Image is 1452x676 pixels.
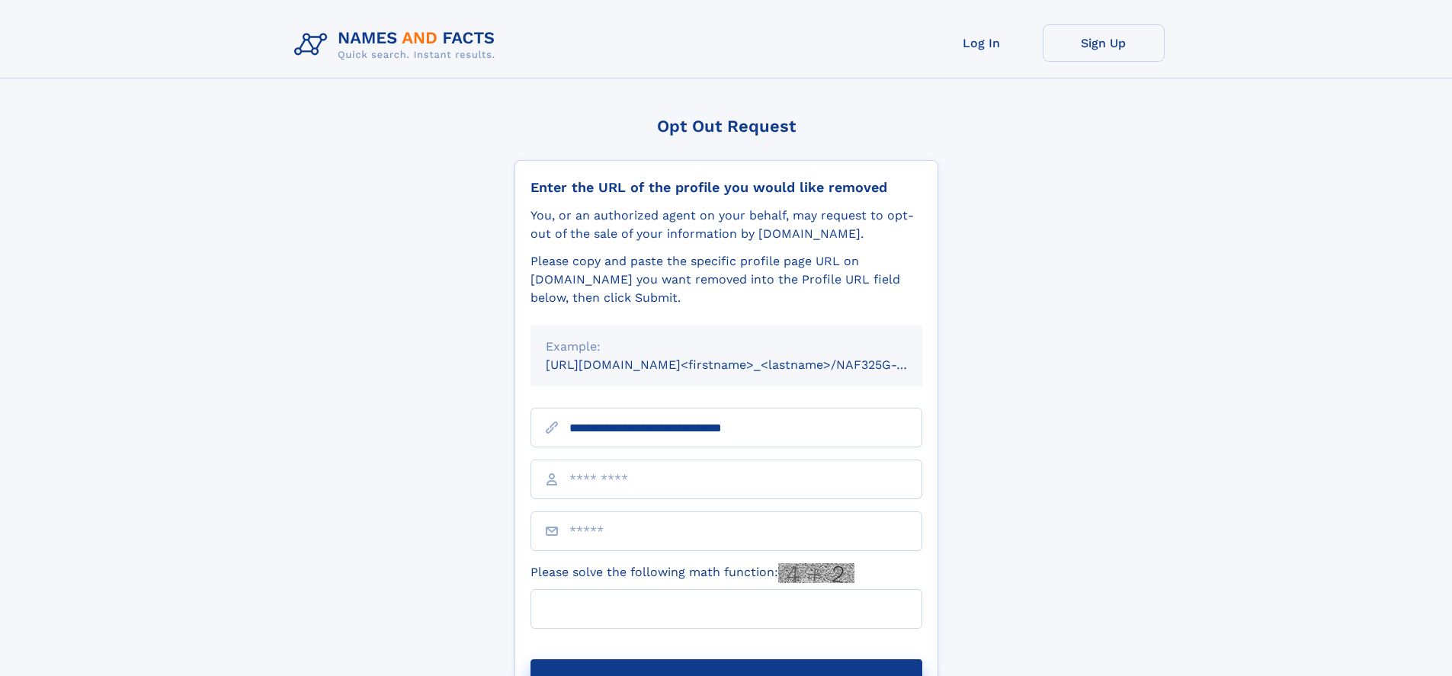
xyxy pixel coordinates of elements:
img: Logo Names and Facts [288,24,508,66]
div: Enter the URL of the profile you would like removed [530,179,922,196]
div: Example: [546,338,907,356]
div: Opt Out Request [514,117,938,136]
small: [URL][DOMAIN_NAME]<firstname>_<lastname>/NAF325G-xxxxxxxx [546,357,951,372]
a: Sign Up [1043,24,1165,62]
div: Please copy and paste the specific profile page URL on [DOMAIN_NAME] you want removed into the Pr... [530,252,922,307]
a: Log In [921,24,1043,62]
label: Please solve the following math function: [530,563,854,583]
div: You, or an authorized agent on your behalf, may request to opt-out of the sale of your informatio... [530,207,922,243]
